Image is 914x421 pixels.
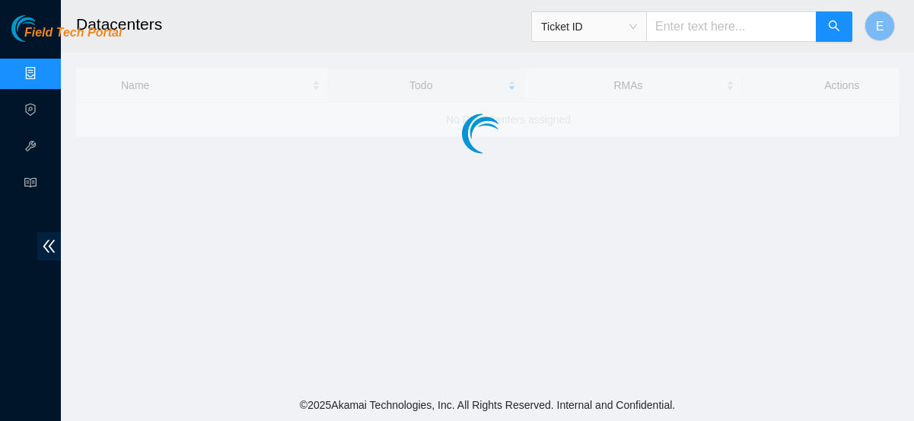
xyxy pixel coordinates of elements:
[816,11,852,42] button: search
[11,27,122,47] a: Akamai TechnologiesField Tech Portal
[24,170,37,200] span: read
[541,15,637,38] span: Ticket ID
[24,26,122,40] span: Field Tech Portal
[646,11,817,42] input: Enter text here...
[61,389,914,421] footer: © 2025 Akamai Technologies, Inc. All Rights Reserved. Internal and Confidential.
[37,232,61,260] span: double-left
[828,20,840,34] span: search
[11,15,77,42] img: Akamai Technologies
[876,17,884,36] span: E
[865,11,895,41] button: E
